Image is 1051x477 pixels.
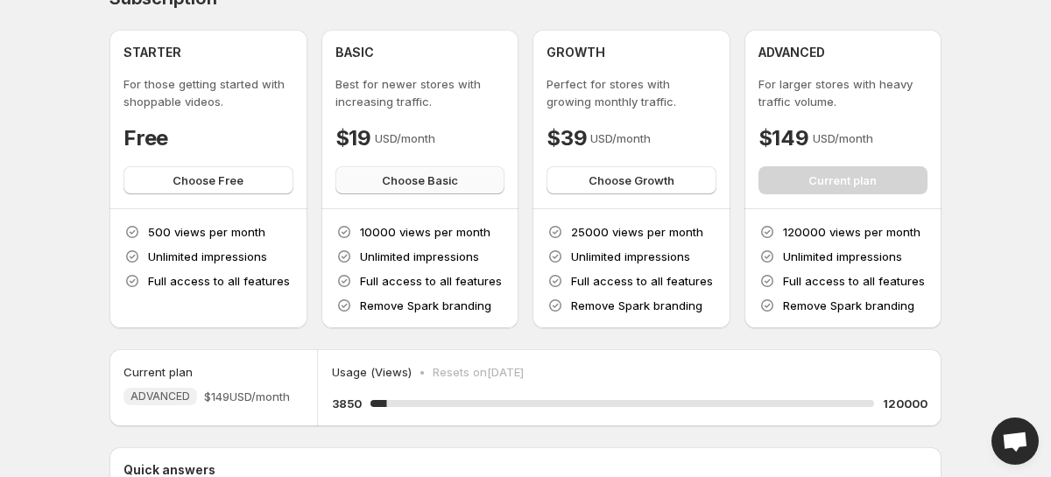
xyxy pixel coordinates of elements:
p: 120000 views per month [783,223,921,241]
p: Full access to all features [783,272,925,290]
button: Choose Growth [547,166,716,194]
p: Remove Spark branding [360,297,491,314]
p: Resets on [DATE] [433,363,524,381]
h4: $149 [758,124,809,152]
p: Unlimited impressions [783,248,902,265]
p: Perfect for stores with growing monthly traffic. [547,75,716,110]
h4: GROWTH [547,44,605,61]
h4: STARTER [123,44,181,61]
p: USD/month [813,130,873,147]
span: ADVANCED [130,389,190,403]
p: Full access to all features [360,272,502,290]
p: USD/month [375,130,435,147]
p: Full access to all features [571,272,713,290]
p: Best for newer stores with increasing traffic. [335,75,505,110]
p: Unlimited impressions [148,248,267,265]
h5: Current plan [123,363,193,381]
p: USD/month [590,130,651,147]
p: 500 views per month [148,223,265,241]
p: Remove Spark branding [571,297,702,314]
p: Unlimited impressions [571,248,690,265]
span: Choose Free [173,172,243,189]
p: Remove Spark branding [783,297,914,314]
p: 10000 views per month [360,223,490,241]
span: $149 USD/month [204,388,290,405]
p: For larger stores with heavy traffic volume. [758,75,928,110]
a: Open chat [991,417,1039,465]
h4: ADVANCED [758,44,825,61]
span: Choose Basic [382,172,458,189]
span: Choose Growth [589,172,674,189]
button: Choose Basic [335,166,505,194]
h5: 3850 [332,395,362,412]
button: Choose Free [123,166,293,194]
p: 25000 views per month [571,223,703,241]
h5: 120000 [883,395,928,412]
p: Unlimited impressions [360,248,479,265]
h4: $19 [335,124,371,152]
p: Full access to all features [148,272,290,290]
h4: $39 [547,124,587,152]
p: For those getting started with shoppable videos. [123,75,293,110]
p: • [419,363,426,381]
p: Usage (Views) [332,363,412,381]
h4: Free [123,124,168,152]
h4: BASIC [335,44,374,61]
